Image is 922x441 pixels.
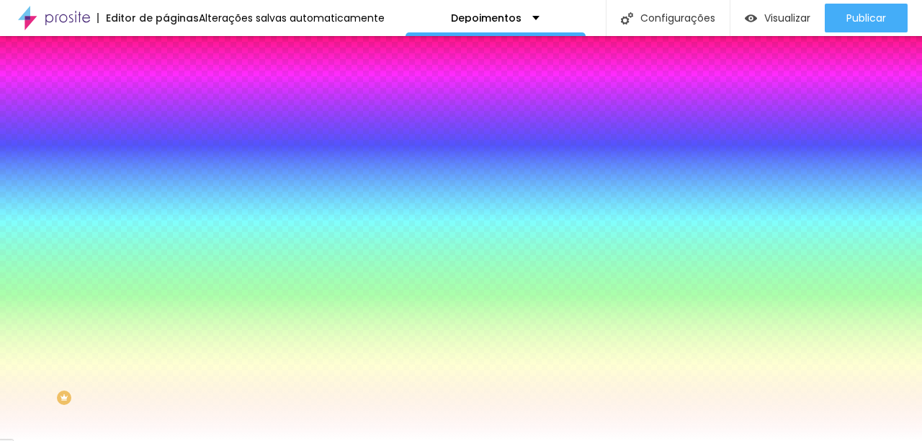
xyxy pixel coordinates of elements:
[451,13,522,23] p: Depoimentos
[621,12,633,24] img: Icone
[97,13,199,23] div: Editor de páginas
[199,13,385,23] div: Alterações salvas automaticamente
[745,12,757,24] img: view-1.svg
[846,12,886,24] span: Publicar
[825,4,908,32] button: Publicar
[764,12,810,24] span: Visualizar
[730,4,825,32] button: Visualizar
